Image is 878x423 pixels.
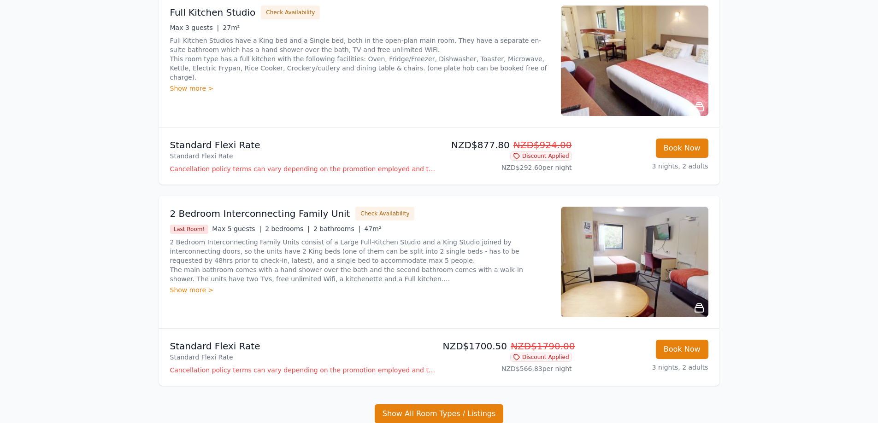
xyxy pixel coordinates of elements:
[579,363,708,372] p: 3 nights, 2 adults
[443,139,572,151] p: NZD$877.80
[170,365,436,375] p: Cancellation policy terms can vary depending on the promotion employed and the time of stay of th...
[223,24,240,31] span: 27m²
[579,162,708,171] p: 3 nights, 2 adults
[656,139,708,158] button: Book Now
[511,341,575,352] span: NZD$1790.00
[656,340,708,359] button: Book Now
[265,225,310,232] span: 2 bedrooms |
[170,151,436,161] p: Standard Flexi Rate
[170,36,550,82] p: Full Kitchen Studios have a King bed and a Single bed, both in the open-plan main room. They have...
[513,139,572,151] span: NZD$924.00
[170,238,550,284] p: 2 Bedroom Interconnecting Family Units consist of a Large Full-Kitchen Studio and a King Studio j...
[170,207,350,220] h3: 2 Bedroom Interconnecting Family Unit
[170,285,550,295] div: Show more >
[212,225,261,232] span: Max 5 guests |
[170,139,436,151] p: Standard Flexi Rate
[443,364,572,373] p: NZD$566.83 per night
[170,24,219,31] span: Max 3 guests |
[170,164,436,174] p: Cancellation policy terms can vary depending on the promotion employed and the time of stay of th...
[170,84,550,93] div: Show more >
[170,225,209,234] span: Last Room!
[170,340,436,353] p: Standard Flexi Rate
[443,340,572,353] p: NZD$1700.50
[261,6,320,19] button: Check Availability
[355,207,414,220] button: Check Availability
[443,163,572,172] p: NZD$292.60 per night
[170,6,256,19] h3: Full Kitchen Studio
[510,353,572,362] span: Discount Applied
[364,225,381,232] span: 47m²
[510,151,572,161] span: Discount Applied
[170,353,436,362] p: Standard Flexi Rate
[313,225,360,232] span: 2 bathrooms |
